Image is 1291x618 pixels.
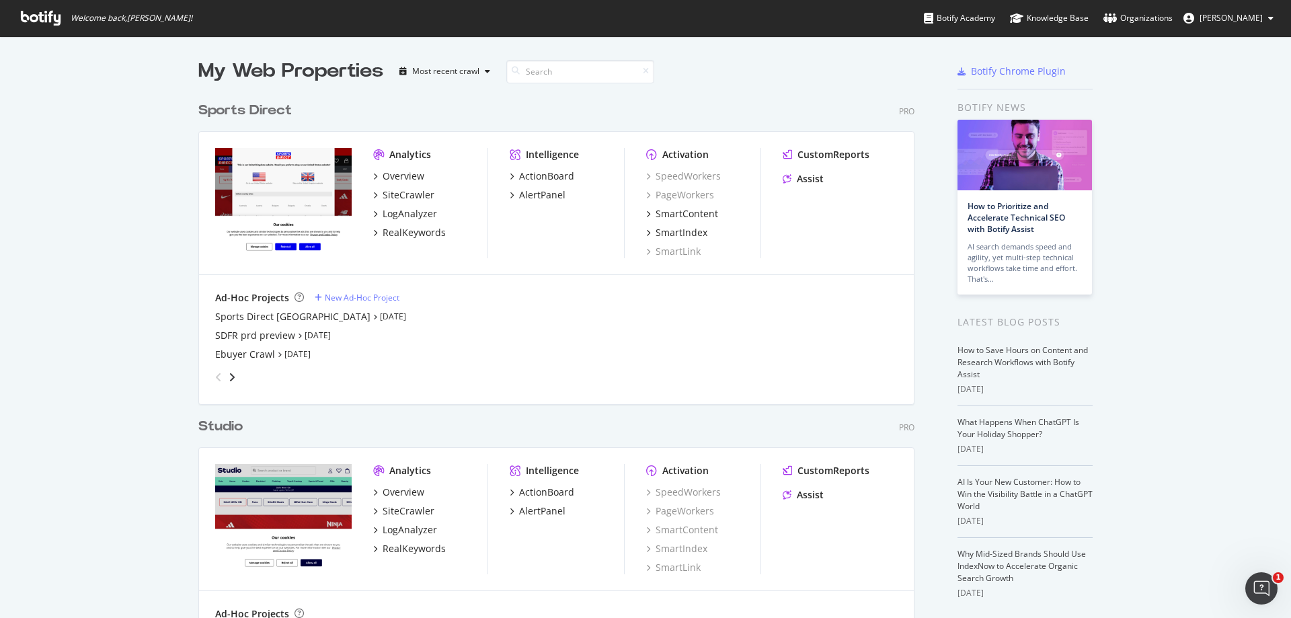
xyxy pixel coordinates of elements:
[957,476,1093,512] a: AI Is Your New Customer: How to Win the Visibility Battle in a ChatGPT World
[373,207,437,221] a: LogAnalyzer
[215,310,370,323] a: Sports Direct [GEOGRAPHIC_DATA]
[383,523,437,537] div: LogAnalyzer
[383,188,434,202] div: SiteCrawler
[394,61,496,82] button: Most recent crawl
[526,464,579,477] div: Intelligence
[389,148,431,161] div: Analytics
[519,486,574,499] div: ActionBoard
[198,58,383,85] div: My Web Properties
[305,330,331,341] a: [DATE]
[373,504,434,518] a: SiteCrawler
[510,486,574,499] a: ActionBoard
[957,383,1093,395] div: [DATE]
[783,172,824,186] a: Assist
[373,226,446,239] a: RealKeywords
[797,488,824,502] div: Assist
[968,241,1082,284] div: AI search demands speed and agility, yet multi-step technical workflows take time and effort. Tha...
[797,148,869,161] div: CustomReports
[215,291,289,305] div: Ad-Hoc Projects
[646,207,718,221] a: SmartContent
[389,464,431,477] div: Analytics
[215,148,352,257] img: sportsdirect.com
[215,329,295,342] div: SDFR prd preview
[957,344,1088,380] a: How to Save Hours on Content and Research Workflows with Botify Assist
[924,11,995,25] div: Botify Academy
[198,101,292,120] div: Sports Direct
[510,188,565,202] a: AlertPanel
[383,207,437,221] div: LogAnalyzer
[646,169,721,183] a: SpeedWorkers
[526,148,579,161] div: Intelligence
[383,486,424,499] div: Overview
[957,416,1079,440] a: What Happens When ChatGPT Is Your Holiday Shopper?
[646,542,707,555] a: SmartIndex
[1200,12,1263,24] span: Alex Keene
[662,464,709,477] div: Activation
[510,169,574,183] a: ActionBoard
[646,226,707,239] a: SmartIndex
[957,120,1092,190] img: How to Prioritize and Accelerate Technical SEO with Botify Assist
[783,464,869,477] a: CustomReports
[646,188,714,202] a: PageWorkers
[957,100,1093,115] div: Botify news
[198,101,297,120] a: Sports Direct
[519,504,565,518] div: AlertPanel
[383,504,434,518] div: SiteCrawler
[373,486,424,499] a: Overview
[656,207,718,221] div: SmartContent
[646,523,718,537] a: SmartContent
[215,348,275,361] a: Ebuyer Crawl
[510,504,565,518] a: AlertPanel
[899,422,914,433] div: Pro
[210,366,227,388] div: angle-left
[646,561,701,574] a: SmartLink
[662,148,709,161] div: Activation
[373,542,446,555] a: RealKeywords
[957,443,1093,455] div: [DATE]
[1245,572,1278,605] iframe: Intercom live chat
[373,523,437,537] a: LogAnalyzer
[1173,7,1284,29] button: [PERSON_NAME]
[957,315,1093,330] div: Latest Blog Posts
[383,542,446,555] div: RealKeywords
[373,188,434,202] a: SiteCrawler
[646,504,714,518] a: PageWorkers
[412,67,479,75] div: Most recent crawl
[1103,11,1173,25] div: Organizations
[797,172,824,186] div: Assist
[506,60,654,83] input: Search
[957,587,1093,599] div: [DATE]
[325,292,399,303] div: New Ad-Hoc Project
[783,148,869,161] a: CustomReports
[215,464,352,573] img: studio.co.uk
[656,226,707,239] div: SmartIndex
[198,417,248,436] a: Studio
[1273,572,1284,583] span: 1
[797,464,869,477] div: CustomReports
[373,169,424,183] a: Overview
[646,245,701,258] a: SmartLink
[968,200,1065,235] a: How to Prioritize and Accelerate Technical SEO with Botify Assist
[646,486,721,499] a: SpeedWorkers
[315,292,399,303] a: New Ad-Hoc Project
[519,169,574,183] div: ActionBoard
[71,13,192,24] span: Welcome back, [PERSON_NAME] !
[227,371,237,384] div: angle-right
[957,515,1093,527] div: [DATE]
[383,226,446,239] div: RealKeywords
[783,488,824,502] a: Assist
[284,348,311,360] a: [DATE]
[380,311,406,322] a: [DATE]
[519,188,565,202] div: AlertPanel
[1010,11,1089,25] div: Knowledge Base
